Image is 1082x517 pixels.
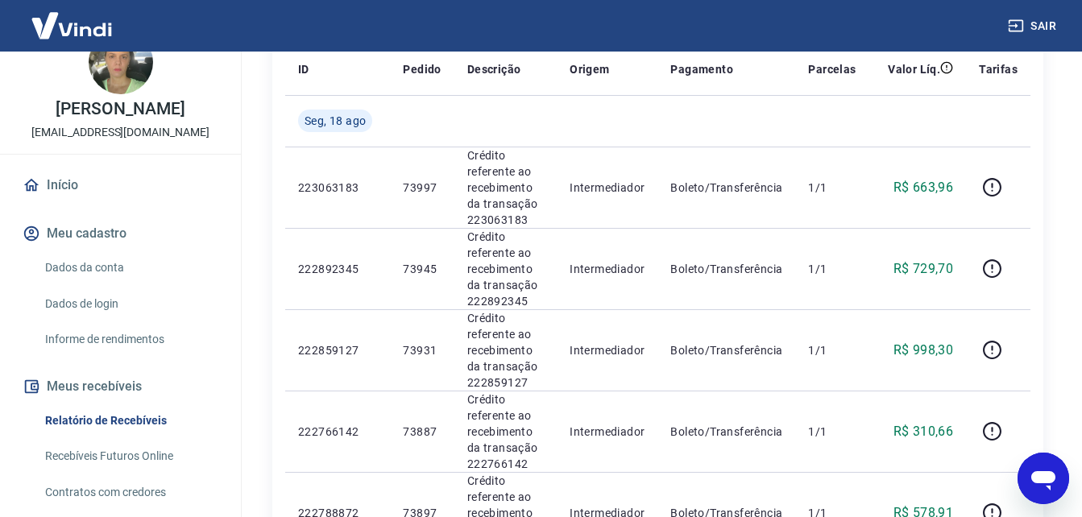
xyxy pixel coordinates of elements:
[467,310,544,391] p: Crédito referente ao recebimento da transação 222859127
[808,342,856,358] p: 1/1
[670,180,782,196] p: Boleto/Transferência
[670,261,782,277] p: Boleto/Transferência
[305,113,366,129] span: Seg, 18 ago
[19,369,222,404] button: Meus recebíveis
[570,261,645,277] p: Intermediador
[39,404,222,437] a: Relatório de Recebíveis
[893,341,954,360] p: R$ 998,30
[19,168,222,203] a: Início
[39,287,222,321] a: Dados de login
[893,259,954,279] p: R$ 729,70
[19,216,222,251] button: Meu cadastro
[403,342,441,358] p: 73931
[1005,11,1063,41] button: Sair
[403,261,441,277] p: 73945
[888,61,940,77] p: Valor Líq.
[570,180,645,196] p: Intermediador
[31,124,209,141] p: [EMAIL_ADDRESS][DOMAIN_NAME]
[403,424,441,440] p: 73887
[39,476,222,509] a: Contratos com credores
[403,180,441,196] p: 73997
[808,61,856,77] p: Parcelas
[808,424,856,440] p: 1/1
[893,178,954,197] p: R$ 663,96
[570,342,645,358] p: Intermediador
[403,61,441,77] p: Pedido
[298,342,377,358] p: 222859127
[670,342,782,358] p: Boleto/Transferência
[298,261,377,277] p: 222892345
[56,101,184,118] p: [PERSON_NAME]
[39,323,222,356] a: Informe de rendimentos
[39,251,222,284] a: Dados da conta
[808,261,856,277] p: 1/1
[89,30,153,94] img: 15d61fe2-2cf3-463f-abb3-188f2b0ad94a.jpeg
[19,1,124,50] img: Vindi
[670,61,733,77] p: Pagamento
[467,147,544,228] p: Crédito referente ao recebimento da transação 223063183
[467,229,544,309] p: Crédito referente ao recebimento da transação 222892345
[570,61,609,77] p: Origem
[298,61,309,77] p: ID
[979,61,1018,77] p: Tarifas
[39,440,222,473] a: Recebíveis Futuros Online
[570,424,645,440] p: Intermediador
[893,422,954,441] p: R$ 310,66
[467,61,521,77] p: Descrição
[670,424,782,440] p: Boleto/Transferência
[1018,453,1069,504] iframe: Botão para abrir a janela de mensagens
[808,180,856,196] p: 1/1
[467,391,544,472] p: Crédito referente ao recebimento da transação 222766142
[298,180,377,196] p: 223063183
[298,424,377,440] p: 222766142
